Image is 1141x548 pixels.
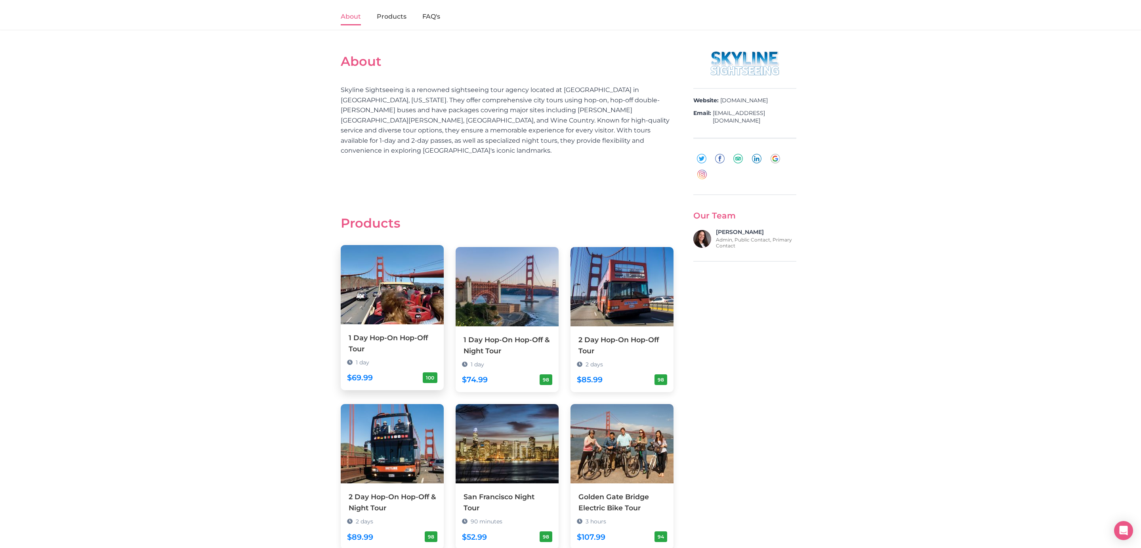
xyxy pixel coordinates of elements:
img: instagram-round-01-d873700d03cfe9216e9fb2676c2aa726.svg [697,170,707,179]
h3: Our Team [693,211,796,221]
div: San Francisco Night Tour [464,491,551,514]
img: twitter-round-01-cd1e625a8cae957d25deef6d92bf4839.svg [697,154,706,163]
span: 1 day [356,359,369,366]
a: 2 Day Hop-On Hop-Off Tour 2 days $85.99 98 [570,247,674,392]
div: 98 [540,531,552,542]
span: 3 hours [586,518,606,525]
img: 1 Day Hop-On Hop-Off Tour [341,245,444,324]
img: tripadvisor-round-01-385d03172616b1a1306be21ef117dde3.svg [733,154,743,163]
img: 2 Day Hop-On Hop-Off & Night Tour [341,404,444,483]
h4: [PERSON_NAME] [716,229,796,236]
img: San Francisco Night Tour [456,404,559,483]
div: 1 Day Hop-On Hop-Off Tour [349,332,436,354]
img: google-round-01-4c7ae292eccd65b64cc32667544fd5c1.svg [771,154,780,163]
div: 100 [423,372,437,383]
a: About [341,9,361,25]
div: $69.99 [347,372,373,384]
a: 1 Day Hop-On Hop-Off Tour 1 day $69.99 100 [341,245,444,390]
div: Skyline Sightseeing is a renowned sightseeing tour agency located at [GEOGRAPHIC_DATA] in [GEOGRA... [341,85,674,176]
strong: Email: [693,109,711,117]
div: $107.99 [577,531,605,543]
div: Open Intercom Messenger [1114,521,1133,540]
span: 1 day [471,361,484,368]
div: $85.99 [577,374,603,386]
a: FAQ's [422,9,440,25]
span: 2 days [356,518,373,525]
div: 98 [425,531,437,542]
img: Golden Gate Bridge Electric Bike Tour [570,404,674,483]
img: 1 Day Hop-On Hop-Off & Night Tour [456,247,559,326]
a: 1 Day Hop-On Hop-Off & Night Tour 1 day $74.99 98 [456,247,559,392]
div: $52.99 [462,531,487,543]
img: 2 Day Hop-On Hop-Off Tour [570,247,674,326]
div: 2 Day Hop-On Hop-Off Tour [578,334,666,356]
a: [EMAIL_ADDRESS][DOMAIN_NAME] [713,109,796,125]
p: Admin, Public Contact, Primary Contact [716,237,796,249]
div: 98 [540,374,552,385]
div: 98 [654,374,667,385]
div: 1 Day Hop-On Hop-Off & Night Tour [464,334,551,356]
strong: Website: [693,97,719,105]
h2: Products [341,216,674,231]
div: 2 Day Hop-On Hop-Off & Night Tour [349,491,436,514]
img: linkedin-round-01-4bc9326eb20f8e88ec4be7e8773b84b7.svg [752,154,761,163]
img: Skyline Sightseeing logo [705,50,784,77]
div: $74.99 [462,374,488,386]
img: Jessica Rebstock [693,230,711,248]
a: [DOMAIN_NAME] [720,97,768,105]
div: Golden Gate Bridge Electric Bike Tour [578,491,666,514]
div: $89.99 [347,531,373,543]
img: facebook-round-01-50ddc191f871d4ecdbe8252d2011563a.svg [715,154,725,163]
div: 94 [654,531,667,542]
span: 90 minutes [471,518,502,525]
span: 2 days [586,361,603,368]
h2: About [341,54,674,69]
a: Products [377,9,406,25]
